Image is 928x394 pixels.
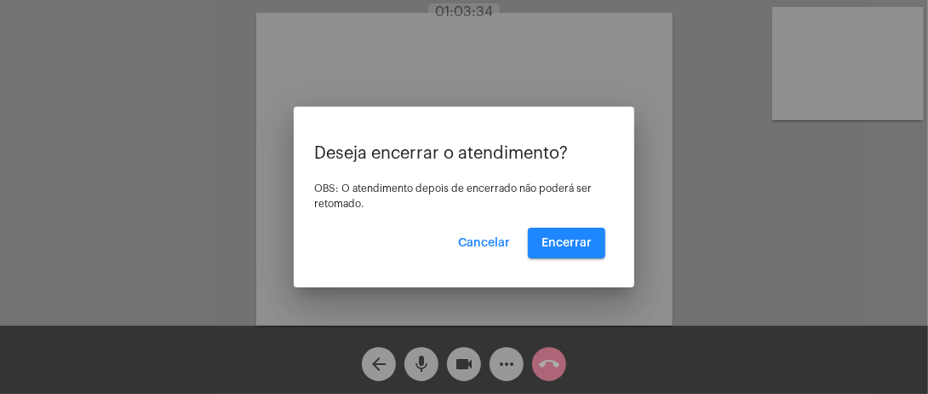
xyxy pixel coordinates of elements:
[444,228,524,258] button: Cancelar
[541,237,592,249] span: Encerrar
[314,144,614,163] p: Deseja encerrar o atendimento?
[458,237,510,249] span: Cancelar
[528,228,605,258] button: Encerrar
[314,183,592,209] span: OBS: O atendimento depois de encerrado não poderá ser retomado.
